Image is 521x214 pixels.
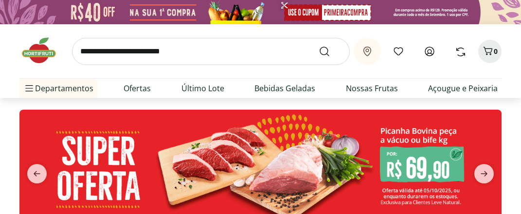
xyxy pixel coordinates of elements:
[19,36,68,65] img: Hortifruti
[23,77,93,100] span: Departamentos
[181,82,224,94] a: Último Lote
[254,82,315,94] a: Bebidas Geladas
[467,164,502,183] button: next
[124,82,151,94] a: Ofertas
[72,38,350,65] input: search
[319,46,342,57] button: Submit Search
[428,82,498,94] a: Açougue e Peixaria
[478,40,502,63] button: Carrinho
[23,77,35,100] button: Menu
[346,82,398,94] a: Nossas Frutas
[19,164,54,183] button: previous
[494,47,498,56] span: 0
